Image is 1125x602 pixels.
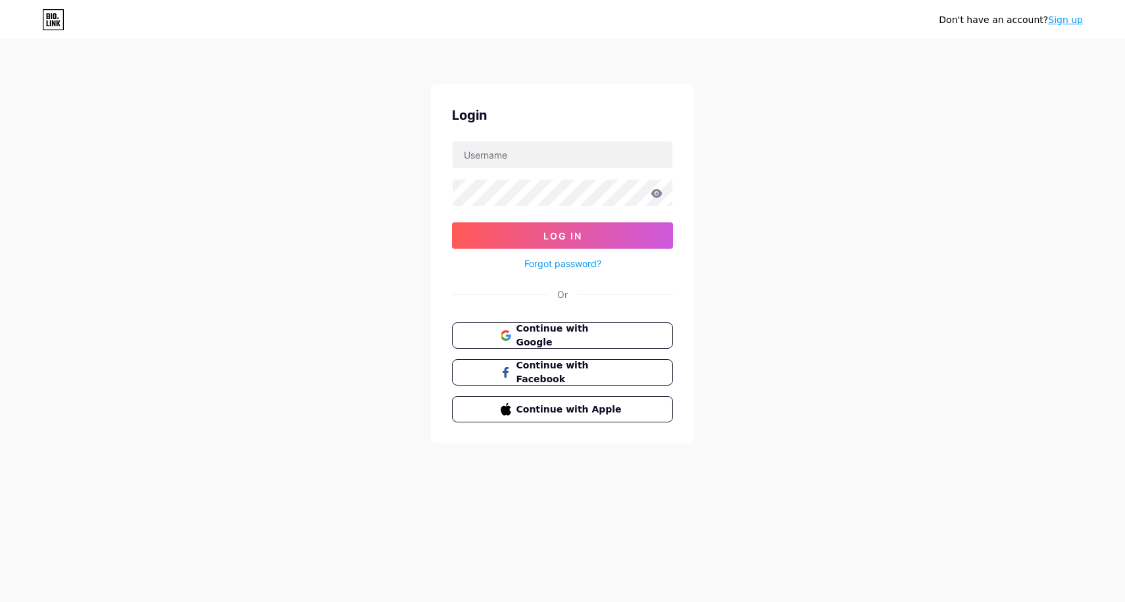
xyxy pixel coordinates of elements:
[543,230,582,241] span: Log In
[557,288,568,301] div: Or
[939,13,1083,27] div: Don't have an account?
[452,396,673,422] button: Continue with Apple
[453,141,672,168] input: Username
[524,257,601,270] a: Forgot password?
[452,322,673,349] button: Continue with Google
[452,105,673,125] div: Login
[516,322,625,349] span: Continue with Google
[516,403,625,416] span: Continue with Apple
[452,359,673,386] button: Continue with Facebook
[1048,14,1083,25] a: Sign up
[516,359,625,386] span: Continue with Facebook
[452,222,673,249] button: Log In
